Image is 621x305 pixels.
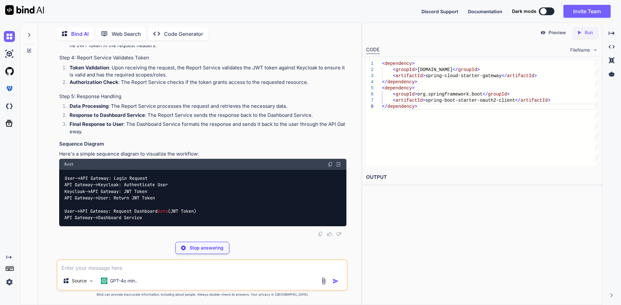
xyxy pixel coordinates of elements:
span: groupId [488,92,507,97]
img: ai-studio [4,48,15,59]
div: CODE [366,46,380,54]
li: : Upon receiving the request, the Report Service validates the JWT token against Keycloak to ensu... [64,64,346,79]
span: < [393,67,395,72]
span: artifactId [520,98,548,103]
span: > [423,73,425,78]
span: </ [382,104,387,109]
code: User API Gateway: Login Request API Gateway Keycloak: Authenticate User Keycloak API Gateway: JWT... [64,175,196,221]
span: < [382,61,385,66]
img: preview [540,30,546,36]
span: > [414,92,417,97]
span: groupId [396,67,415,72]
span: Data [158,208,168,214]
span: > [414,67,417,72]
span: < [393,73,395,78]
div: 7 [366,97,374,104]
p: Code Generator [164,30,203,38]
span: -> [93,195,98,201]
img: like [327,231,332,237]
span: Discord Support [421,9,458,14]
div: 3 [366,73,374,79]
div: 2 [366,67,374,73]
span: > [548,98,550,103]
div: 6 [366,91,374,97]
span: FileName [570,47,590,53]
img: chat [4,31,15,42]
img: premium [4,83,15,94]
strong: Final Response to User [70,121,124,127]
img: githubLight [4,66,15,77]
h3: Sequence Diagram [59,140,346,148]
h4: Step 4: Report Service Validates Token [59,54,346,62]
span: > [534,73,537,78]
img: attachment [320,277,327,285]
div: 1 [366,61,374,67]
img: Bind AI [5,5,44,15]
span: > [423,98,425,103]
span: < [393,98,395,103]
p: GPT-4o min.. [110,278,137,284]
p: Web Search [112,30,141,38]
p: Stop answering [190,245,223,251]
button: Documentation [468,8,502,15]
img: Open in Browser [335,161,341,167]
button: Invite Team [563,5,611,18]
h4: Step 5: Response Handling [59,93,346,100]
img: chevron down [593,47,598,53]
div: 8 [366,104,374,110]
span: dependency [387,79,414,85]
p: Bind can provide inaccurate information, including about people. Always double-check its answers.... [57,292,348,297]
span: spring-boot-starter-oauth2-client [425,98,515,103]
span: groupId [458,67,477,72]
span: spring-cloud-starter-gateway [425,73,501,78]
img: copy [318,231,323,237]
span: -> [75,175,80,181]
strong: Data Processing [70,103,108,109]
span: -> [93,182,98,188]
span: [DOMAIN_NAME] [417,67,452,72]
li: : The Report Service checks if the token grants access to the requested resource. [64,79,346,88]
p: Here's a simple sequence diagram to visualize the workflow: [59,150,346,158]
img: darkCloudIdeIcon [4,101,15,112]
span: </ [483,92,488,97]
span: </ [515,98,520,103]
span: dependency [387,104,414,109]
button: Discord Support [421,8,458,15]
strong: Token Validation [70,65,109,71]
span: > [412,61,414,66]
span: Rust [64,162,73,167]
div: 5 [366,85,374,91]
li: : The Dashboard Service formats the response and sends it back to the user through the API Gateway. [64,121,346,135]
strong: Authorization Check [70,79,118,85]
span: artifactId [507,73,534,78]
span: > [412,86,414,91]
img: copy [328,162,333,167]
span: > [507,92,509,97]
span: artifactId [396,73,423,78]
img: icon [332,278,339,284]
li: : The Report Service sends the response back to the Dashboard Service. [64,112,346,121]
li: : The Report Service processes the request and retrieves the necessary data. [64,103,346,112]
img: Pick Models [89,278,94,284]
span: groupId [396,92,415,97]
span: Documentation [468,9,502,14]
p: Source [72,278,87,284]
p: Bind AI [71,30,89,38]
strong: Response to Dashboard Service [70,112,145,118]
span: -> [93,215,98,221]
span: -> [75,208,80,214]
span: </ [382,79,387,85]
span: Dark mode [512,8,536,15]
img: dislike [336,231,341,237]
span: </ [452,67,458,72]
img: settings [4,277,15,288]
span: < [393,92,395,97]
span: < [382,86,385,91]
span: > [414,79,417,85]
div: 4 [366,79,374,85]
span: dependency [385,86,412,91]
span: artifactId [396,98,423,103]
span: org.springframework.boot [417,92,483,97]
span: -> [85,188,90,194]
p: Preview [549,29,566,36]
